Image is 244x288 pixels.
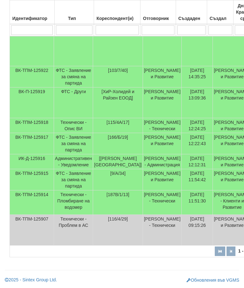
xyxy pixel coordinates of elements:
[10,87,54,118] td: ВК-П-125919
[54,66,93,87] td: ФТС - Заявление за смяна на партида
[10,169,54,190] td: ВК-ТПМ-125915
[54,169,93,190] td: ФТС - Заявление за смяна на партида
[54,87,93,118] td: ФТС - Други
[10,215,54,246] td: ВК-ТПМ-125907
[11,14,53,23] div: Идентификатор
[141,14,175,23] div: Отговорник
[54,154,93,169] td: Административен - Уведомление
[10,0,55,24] th: Идентификатор: No sort applied, activate to apply an ascending sort
[10,133,54,154] td: ВК-ТПМ-125917
[54,215,93,246] td: Технически - Проблем в АС
[143,66,181,87] td: [PERSON_NAME] и Развитие
[143,10,181,66] td: [PERSON_NAME] - Технически
[182,215,213,246] td: [DATE] 09:15:26
[54,190,93,215] td: Технически - Пломбиране на водомер
[182,133,213,154] td: [DATE] 12:22:43
[94,0,140,24] th: Кореспондент(и): No sort applied, activate to apply an ascending sort
[186,278,239,283] a: Обновления във VGMS
[182,10,213,66] td: [DATE] 14:40:10
[143,118,181,133] td: [PERSON_NAME] - Технически
[10,118,54,133] td: ВК-ТПМ-125918
[10,190,54,215] td: ВК-ТПМ-125914
[143,190,181,215] td: [PERSON_NAME] - Технически
[182,190,213,215] td: [DATE] 11:51:30
[182,87,213,118] td: [DATE] 13:09:36
[182,118,213,133] td: [DATE] 12:24:25
[54,0,94,24] th: Тип: No sort applied, activate to apply an ascending sort
[227,246,235,256] button: Предишна страница
[177,14,206,23] div: Създаден
[54,10,93,66] td: Административен - Уведомление
[10,10,54,66] td: ИК-И-125923
[108,68,128,73] span: [103/7/40]
[182,169,213,190] td: [DATE] 11:54:42
[95,14,139,23] div: Кореспондент(и)
[94,156,142,167] span: [[PERSON_NAME] [GEOGRAPHIC_DATA]]
[5,277,57,282] a: 2025 - Sintex Group Ltd.
[207,0,234,24] th: Създал: No sort applied, activate to apply an ascending sort
[140,0,176,24] th: Отговорник: No sort applied, activate to apply an ascending sort
[215,246,225,256] button: Първа страница
[143,169,181,190] td: [PERSON_NAME] и Развитие
[54,118,93,133] td: Технически - Опис ВИ
[54,133,93,154] td: ФТС - Заявление за смяна на партида
[56,14,93,23] div: Тип
[143,87,181,118] td: [PERSON_NAME] и Развитие
[182,154,213,169] td: [DATE] 12:12:31
[176,0,207,24] th: Създаден: No sort applied, activate to apply an ascending sort
[108,135,128,140] span: [166/Б/19]
[106,192,129,197] span: [187В/1/13]
[143,133,181,154] td: [PERSON_NAME] и Развитие
[10,66,54,87] td: ВК-ТПМ-125922
[108,216,128,221] span: [116/4/29]
[106,120,129,125] span: [115/4А/17]
[182,66,213,87] td: [DATE] 14:35:25
[110,171,125,176] span: [9/А/34]
[208,14,232,23] div: Създал
[143,154,181,169] td: [PERSON_NAME] - Администрация
[143,215,181,246] td: [PERSON_NAME] - Технически
[102,89,134,100] span: [ХиР-Холидей и Райзен ЕООД]
[10,154,54,169] td: ИК-Д-125916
